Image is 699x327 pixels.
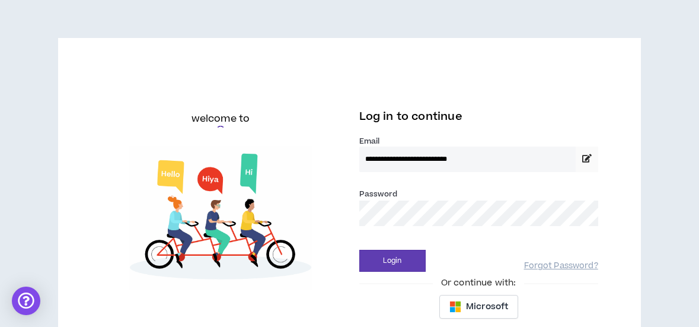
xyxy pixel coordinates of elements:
img: Welcome to Wripple [101,146,340,290]
a: Forgot Password? [524,261,598,272]
span: Or continue with: [433,277,524,290]
span: Log in to continue [359,109,462,124]
span: Microsoft [466,300,508,313]
label: Password [359,189,398,199]
div: Open Intercom Messenger [12,287,40,315]
button: Microsoft [439,295,518,319]
button: Login [359,250,426,272]
h6: welcome to [191,112,250,126]
label: Email [359,136,598,147]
